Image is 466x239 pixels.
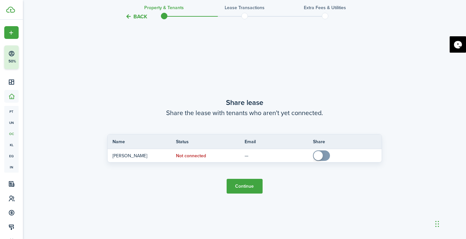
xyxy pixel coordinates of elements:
status: Not connected [176,153,206,159]
th: Share [313,138,382,145]
p: — [245,152,303,159]
a: oc [4,128,19,139]
a: in [4,162,19,173]
wizard-step-header-title: Share lease [107,97,382,108]
th: Status [176,138,245,145]
div: Drag [435,214,439,234]
a: un [4,117,19,128]
h3: Extra fees & Utilities [304,4,346,11]
button: 50% [4,45,59,69]
a: eq [4,150,19,162]
img: TenantCloud [6,7,15,13]
wizard-step-header-description: Share the lease with tenants who aren't yet connected. [107,108,382,118]
button: Back [125,13,147,20]
p: 50% [8,59,16,64]
h3: Lease Transactions [225,4,265,11]
p: [PERSON_NAME] [112,152,166,159]
iframe: Chat Widget [433,208,466,239]
button: Open menu [4,26,19,39]
th: Email [245,138,313,145]
h3: Property & Tenants [144,4,184,11]
a: pt [4,106,19,117]
th: Name [108,138,176,145]
a: kl [4,139,19,150]
button: Continue [227,179,263,194]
